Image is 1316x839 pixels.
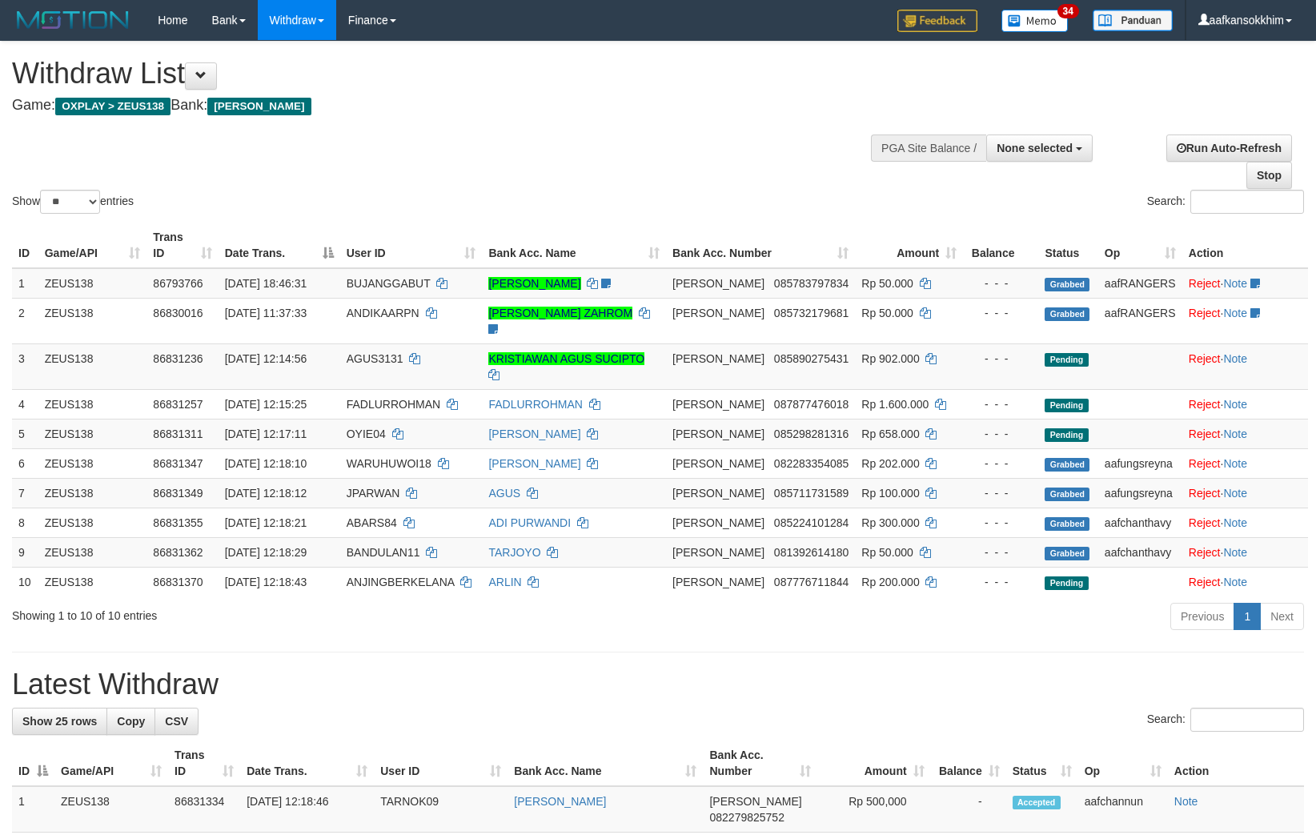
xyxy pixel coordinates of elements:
th: Trans ID: activate to sort column ascending [146,223,218,268]
td: ZEUS138 [38,389,147,419]
td: · [1182,268,1308,299]
a: 1 [1234,603,1261,630]
span: 86831311 [153,428,203,440]
span: Pending [1045,576,1088,590]
a: [PERSON_NAME] [488,428,580,440]
div: - - - [969,515,1032,531]
span: Copy [117,715,145,728]
span: [DATE] 12:18:21 [225,516,307,529]
td: ZEUS138 [38,567,147,596]
td: Rp 500,000 [817,786,931,833]
span: [PERSON_NAME] [672,516,764,529]
span: Show 25 rows [22,715,97,728]
span: Grabbed [1045,278,1089,291]
span: [PERSON_NAME] [672,428,764,440]
a: AGUS [488,487,520,500]
div: - - - [969,396,1032,412]
span: Copy 085711731589 to clipboard [774,487,849,500]
span: Grabbed [1045,488,1089,501]
a: ARLIN [488,576,521,588]
a: Note [1223,487,1247,500]
td: aafungsreyna [1098,448,1182,478]
h4: Game: Bank: [12,98,861,114]
span: [PERSON_NAME] [672,487,764,500]
span: Rp 50.000 [861,277,913,290]
td: · [1182,448,1308,478]
td: · [1182,567,1308,596]
a: Reject [1189,546,1221,559]
span: [PERSON_NAME] [672,307,764,319]
td: ZEUS138 [38,508,147,537]
a: Note [1223,277,1247,290]
a: Previous [1170,603,1234,630]
div: - - - [969,351,1032,367]
th: Op: activate to sort column ascending [1078,741,1168,786]
span: [DATE] 12:17:11 [225,428,307,440]
img: Button%20Memo.svg [1001,10,1069,32]
a: [PERSON_NAME] [514,795,606,808]
a: Note [1223,516,1247,529]
td: ZEUS138 [38,478,147,508]
span: [PERSON_NAME] [672,352,764,365]
span: ANDIKAARPN [347,307,419,319]
span: Copy 085783797834 to clipboard [774,277,849,290]
td: ZEUS138 [38,298,147,343]
td: ZEUS138 [38,343,147,389]
input: Search: [1190,708,1304,732]
a: Note [1174,795,1198,808]
img: Feedback.jpg [897,10,977,32]
span: 86831349 [153,487,203,500]
span: Grabbed [1045,458,1089,472]
span: 86830016 [153,307,203,319]
th: Game/API: activate to sort column ascending [38,223,147,268]
span: Copy 085890275431 to clipboard [774,352,849,365]
a: Reject [1189,398,1221,411]
th: Bank Acc. Number: activate to sort column ascending [703,741,816,786]
td: 5 [12,419,38,448]
span: [PERSON_NAME] [672,546,764,559]
span: ABARS84 [347,516,397,529]
a: Note [1223,398,1247,411]
td: 1 [12,268,38,299]
th: Amount: activate to sort column ascending [817,741,931,786]
span: Rp 50.000 [861,307,913,319]
span: 86831236 [153,352,203,365]
td: aafchanthavy [1098,537,1182,567]
th: Status [1038,223,1097,268]
img: panduan.png [1093,10,1173,31]
th: User ID: activate to sort column ascending [374,741,508,786]
th: Op: activate to sort column ascending [1098,223,1182,268]
a: [PERSON_NAME] ZAHROM [488,307,632,319]
td: 2 [12,298,38,343]
a: Note [1223,428,1247,440]
span: WARUHUWOI18 [347,457,431,470]
div: PGA Site Balance / [871,134,986,162]
span: BANDULAN11 [347,546,420,559]
a: Next [1260,603,1304,630]
span: [DATE] 12:18:43 [225,576,307,588]
div: - - - [969,544,1032,560]
th: Trans ID: activate to sort column ascending [168,741,240,786]
td: ZEUS138 [38,448,147,478]
span: Copy 087877476018 to clipboard [774,398,849,411]
a: FADLURROHMAN [488,398,582,411]
span: JPARWAN [347,487,400,500]
span: 34 [1057,4,1079,18]
th: User ID: activate to sort column ascending [340,223,483,268]
span: 86831347 [153,457,203,470]
a: CSV [154,708,199,735]
span: Copy 085298281316 to clipboard [774,428,849,440]
div: Showing 1 to 10 of 10 entries [12,601,536,624]
span: Rp 202.000 [861,457,919,470]
td: 4 [12,389,38,419]
span: [PERSON_NAME] [672,398,764,411]
span: [PERSON_NAME] [672,277,764,290]
span: [PERSON_NAME] [672,576,764,588]
th: Date Trans.: activate to sort column ascending [240,741,374,786]
td: · [1182,298,1308,343]
th: Balance: activate to sort column ascending [931,741,1006,786]
div: - - - [969,456,1032,472]
td: 86831334 [168,786,240,833]
span: [DATE] 12:14:56 [225,352,307,365]
th: Bank Acc. Name: activate to sort column ascending [482,223,666,268]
